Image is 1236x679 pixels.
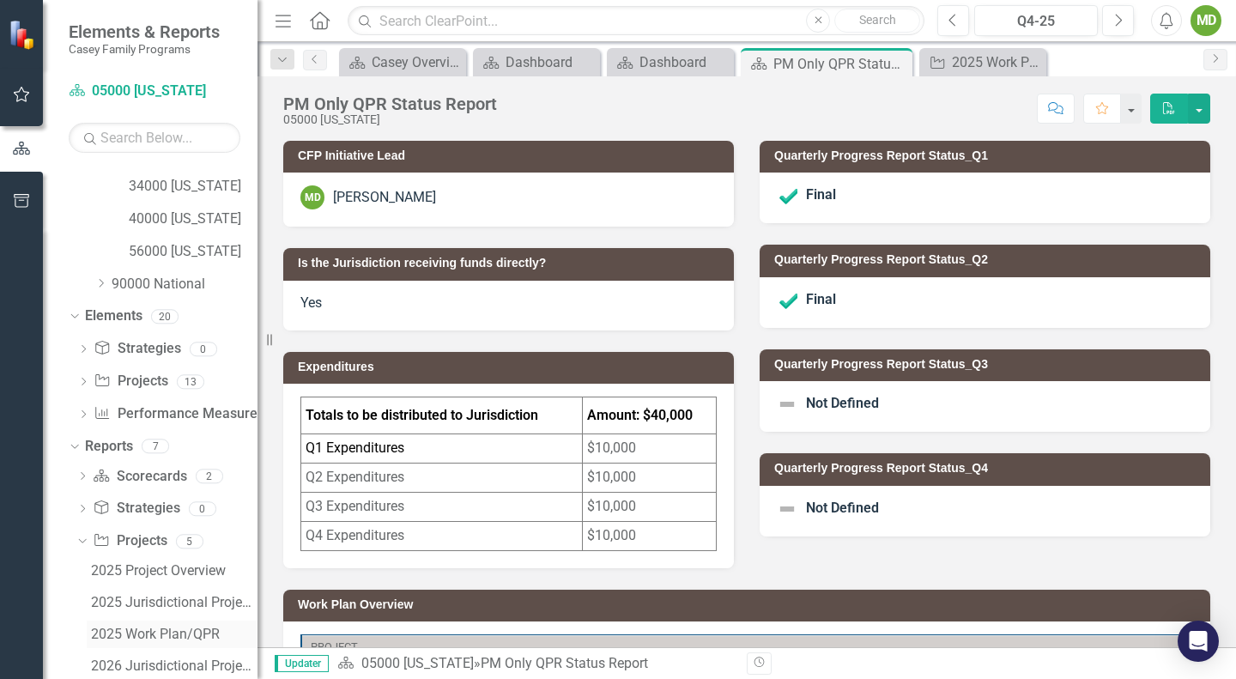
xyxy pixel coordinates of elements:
img: Not Defined [777,394,797,415]
a: Scorecards [93,467,186,487]
h3: Quarterly Progress Report Status_Q1 [774,149,1202,162]
h3: Is the Jurisdiction receiving funds directly? [298,257,725,270]
button: Search [834,9,920,33]
div: 2026 Jurisdictional Projects Assessment [91,658,257,674]
a: Performance Measures [94,404,264,424]
img: Final [777,185,797,206]
a: Dashboard [611,52,730,73]
a: 40000 [US_STATE] [129,209,257,229]
h3: Quarterly Progress Report Status_Q4 [774,462,1202,475]
a: 05000 [US_STATE] [361,655,474,671]
div: Dashboard [506,52,596,73]
span: Q2 Expenditures [306,469,404,485]
strong: Amount: $40,000 [587,407,693,423]
div: 2025 Work Plan/QPR [91,627,257,642]
a: Projects [93,531,167,551]
a: 2025 Work Plan/QPR [87,621,257,648]
td: Q1 Expenditures [301,434,583,464]
a: Dashboard [477,52,596,73]
img: Final [777,290,797,311]
strong: Totals to be distributed to Jurisdiction [306,407,538,423]
span: $10,000 [587,440,636,456]
button: Q4-25 [974,5,1098,36]
div: 0 [190,342,217,356]
span: $10,000 [587,527,636,543]
a: 90000 National [112,275,257,294]
div: 0 [189,501,216,516]
a: 2025 Project Overview [87,557,257,585]
span: Final [806,187,836,203]
a: 05000 [US_STATE] [69,82,240,101]
div: 2025 Project Overview [91,563,257,579]
span: Elements & Reports [69,21,220,42]
small: Casey Family Programs [69,42,220,56]
span: $10,000 [587,469,636,485]
a: Strategies [94,339,180,359]
span: Yes [300,294,322,311]
div: MD [300,185,324,209]
input: Search Below... [69,123,240,153]
div: PM Only QPR Status Report [481,655,648,671]
button: MD [1191,5,1221,36]
span: Not Defined [806,500,879,516]
a: 56000 [US_STATE] [129,242,257,262]
div: 13 [177,374,204,389]
a: Strategies [93,499,179,518]
div: PM Only QPR Status Report [773,53,908,75]
span: Not Defined [806,395,879,411]
span: Q4 Expenditures [306,527,404,543]
div: 20 [151,309,179,324]
div: 2025 Jurisdictional Projects Assessment [91,595,257,610]
div: Q4-25 [980,11,1092,32]
h3: CFP Initiative Lead [298,149,725,162]
a: Casey Overview [343,52,462,73]
div: » [337,654,734,674]
span: Q3 Expenditures [306,498,404,514]
td: Double-Click to Edit Right Click for Context Menu [301,635,1192,678]
span: Search [859,13,896,27]
a: Projects [94,372,167,391]
div: [PERSON_NAME] [333,188,436,208]
a: Reports [85,437,133,457]
div: 05000 [US_STATE] [283,113,497,126]
span: Final [806,291,836,307]
h3: Work Plan Overview [298,598,1202,611]
h3: Quarterly Progress Report Status_Q2 [774,253,1202,266]
div: Project [311,641,1183,653]
img: Not Defined [777,499,797,519]
div: PM Only QPR Status Report [283,94,497,113]
a: Elements [85,306,142,326]
a: 34000 [US_STATE] [129,177,257,197]
span: $10,000 [587,498,636,514]
div: 5 [176,534,203,549]
div: 2 [196,469,223,483]
h3: Quarterly Progress Report Status_Q3 [774,358,1202,371]
input: Search ClearPoint... [348,6,924,36]
div: 7 [142,440,169,454]
div: Dashboard [639,52,730,73]
a: 2025 Work Plan/QPR [924,52,1042,73]
img: ClearPoint Strategy [9,19,39,49]
span: Updater [275,655,329,672]
div: Open Intercom Messenger [1178,621,1219,662]
a: 2025 Jurisdictional Projects Assessment [87,589,257,616]
div: Casey Overview [372,52,462,73]
div: 2025 Work Plan/QPR [952,52,1042,73]
h3: Expenditures [298,361,725,373]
